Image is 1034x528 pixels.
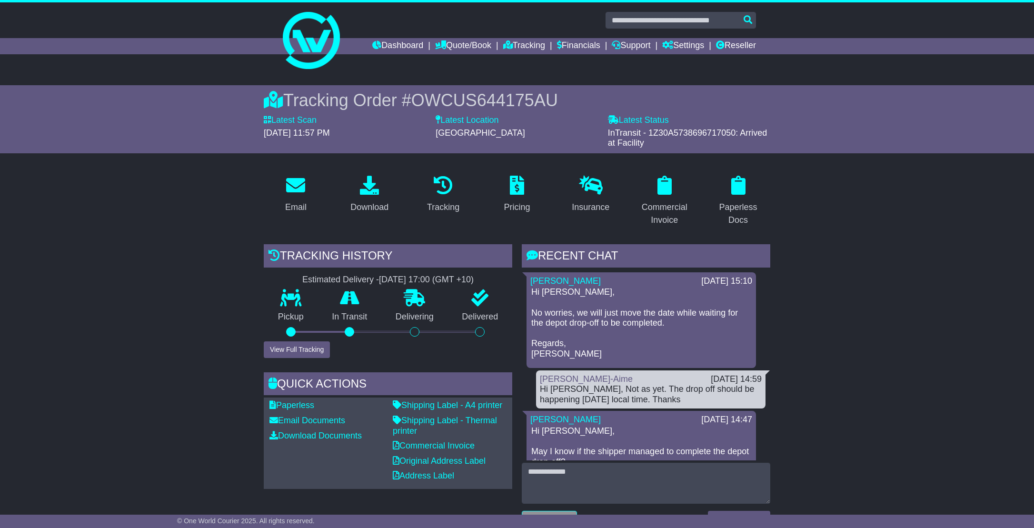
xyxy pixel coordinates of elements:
[504,201,530,214] div: Pricing
[503,38,545,54] a: Tracking
[448,312,513,322] p: Delivered
[285,201,307,214] div: Email
[706,172,770,230] a: Paperless Docs
[612,38,650,54] a: Support
[393,400,502,410] a: Shipping Label - A4 printer
[264,90,770,110] div: Tracking Order #
[269,416,345,425] a: Email Documents
[540,374,633,384] a: [PERSON_NAME]-Aime
[531,287,751,359] p: Hi [PERSON_NAME], No worries, we will just move the date while waiting for the depot drop-off to ...
[712,201,764,227] div: Paperless Docs
[393,441,475,450] a: Commercial Invoice
[421,172,466,217] a: Tracking
[381,312,448,322] p: Delivering
[269,431,362,440] a: Download Documents
[264,128,330,138] span: [DATE] 11:57 PM
[264,312,318,322] p: Pickup
[608,115,669,126] label: Latest Status
[530,276,601,286] a: [PERSON_NAME]
[393,471,454,480] a: Address Label
[264,115,317,126] label: Latest Scan
[393,456,486,466] a: Original Address Label
[279,172,313,217] a: Email
[264,275,512,285] div: Estimated Delivery -
[632,172,696,230] a: Commercial Invoice
[711,374,762,385] div: [DATE] 14:59
[269,400,314,410] a: Paperless
[436,128,525,138] span: [GEOGRAPHIC_DATA]
[427,201,459,214] div: Tracking
[557,38,600,54] a: Financials
[572,201,609,214] div: Insurance
[264,244,512,270] div: Tracking history
[638,201,690,227] div: Commercial Invoice
[264,372,512,398] div: Quick Actions
[264,341,330,358] button: View Full Tracking
[608,128,767,148] span: InTransit - 1Z30A5738696717050: Arrived at Facility
[566,172,616,217] a: Insurance
[372,38,423,54] a: Dashboard
[701,415,752,425] div: [DATE] 14:47
[497,172,536,217] a: Pricing
[411,90,558,110] span: OWCUS644175AU
[318,312,382,322] p: In Transit
[436,115,498,126] label: Latest Location
[708,511,770,528] button: Send a Message
[662,38,704,54] a: Settings
[177,517,315,525] span: © One World Courier 2025. All rights reserved.
[435,38,491,54] a: Quote/Book
[716,38,756,54] a: Reseller
[540,384,762,405] div: Hi [PERSON_NAME], Not as yet. The drop off should be happening [DATE] local time. Thanks
[379,275,474,285] div: [DATE] 17:00 (GMT +10)
[393,416,497,436] a: Shipping Label - Thermal printer
[344,172,395,217] a: Download
[531,426,751,498] p: Hi [PERSON_NAME], May I know if the shipper managed to complete the depot drop-off? Regards, [PER...
[530,415,601,424] a: [PERSON_NAME]
[701,276,752,287] div: [DATE] 15:10
[350,201,388,214] div: Download
[522,244,770,270] div: RECENT CHAT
